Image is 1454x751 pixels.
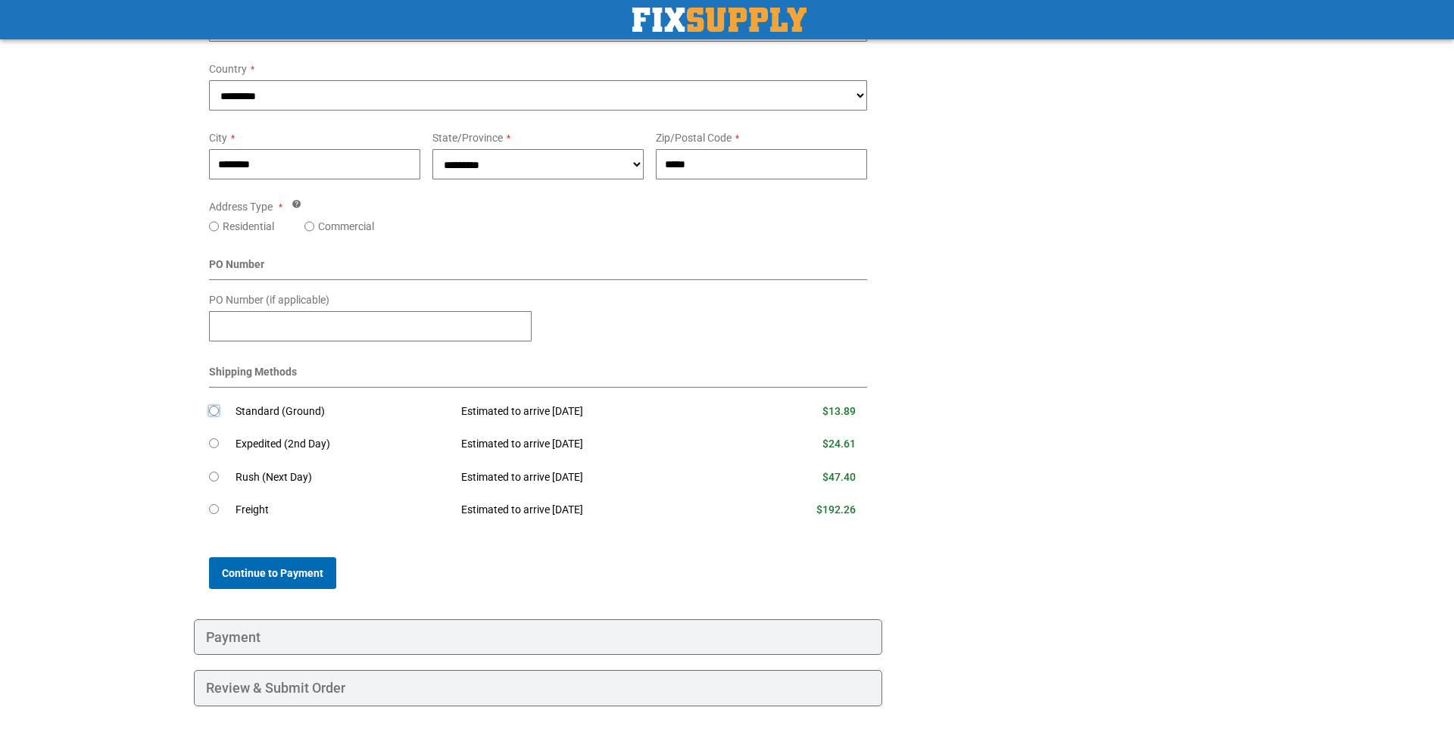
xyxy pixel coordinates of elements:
[209,557,336,589] button: Continue to Payment
[236,395,450,428] td: Standard (Ground)
[450,461,742,494] td: Estimated to arrive [DATE]
[318,219,374,234] label: Commercial
[209,201,273,213] span: Address Type
[432,132,503,144] span: State/Province
[223,219,274,234] label: Residential
[450,428,742,461] td: Estimated to arrive [DATE]
[236,428,450,461] td: Expedited (2nd Day)
[632,8,807,32] a: store logo
[209,63,247,75] span: Country
[450,494,742,527] td: Estimated to arrive [DATE]
[222,567,323,579] span: Continue to Payment
[209,294,329,306] span: PO Number (if applicable)
[236,494,450,527] td: Freight
[450,395,742,428] td: Estimated to arrive [DATE]
[632,8,807,32] img: Fix Industrial Supply
[656,132,732,144] span: Zip/Postal Code
[209,257,867,280] div: PO Number
[209,364,867,388] div: Shipping Methods
[816,503,856,516] span: $192.26
[822,438,856,450] span: $24.61
[194,619,882,656] div: Payment
[194,670,882,706] div: Review & Submit Order
[209,132,227,144] span: City
[822,471,856,483] span: $47.40
[236,461,450,494] td: Rush (Next Day)
[822,405,856,417] span: $13.89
